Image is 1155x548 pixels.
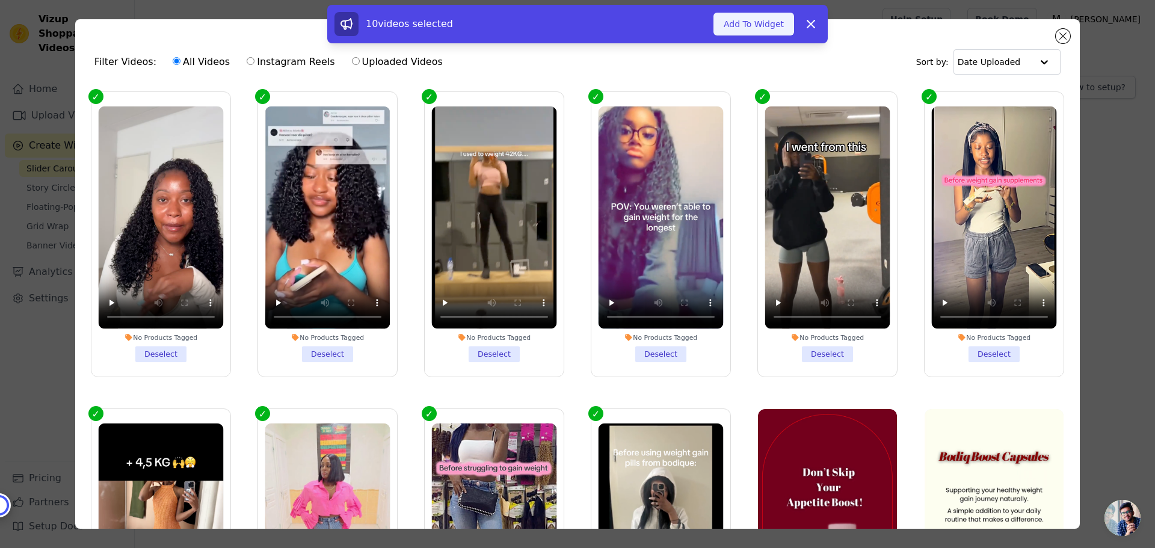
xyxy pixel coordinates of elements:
div: No Products Tagged [765,333,890,342]
div: No Products Tagged [98,333,223,342]
div: No Products Tagged [265,333,390,342]
div: No Products Tagged [599,333,724,342]
span: 10 videos selected [366,18,453,29]
div: Filter Videos: [94,48,449,76]
label: All Videos [172,54,230,70]
div: Sort by: [916,49,1061,75]
div: No Products Tagged [932,333,1057,342]
a: Open chat [1104,500,1141,536]
button: Add To Widget [713,13,794,35]
label: Uploaded Videos [351,54,443,70]
label: Instagram Reels [246,54,335,70]
div: No Products Tagged [431,333,556,342]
